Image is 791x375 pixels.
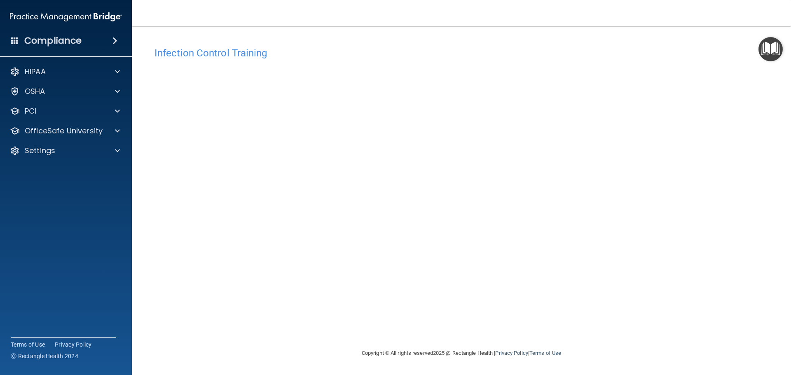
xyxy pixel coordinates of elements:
div: Copyright © All rights reserved 2025 @ Rectangle Health | | [311,340,612,366]
p: PCI [25,106,36,116]
a: Terms of Use [11,340,45,349]
a: OSHA [10,86,120,96]
h4: Infection Control Training [154,48,768,58]
p: HIPAA [25,67,46,77]
span: Ⓒ Rectangle Health 2024 [11,352,78,360]
a: OfficeSafe University [10,126,120,136]
button: Open Resource Center [758,37,783,61]
h4: Compliance [24,35,82,47]
a: Terms of Use [529,350,561,356]
a: Privacy Policy [55,340,92,349]
a: Privacy Policy [495,350,528,356]
a: HIPAA [10,67,120,77]
a: Settings [10,146,120,156]
p: OSHA [25,86,45,96]
a: PCI [10,106,120,116]
p: OfficeSafe University [25,126,103,136]
p: Settings [25,146,55,156]
iframe: infection-control-training [154,63,566,316]
img: PMB logo [10,9,122,25]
